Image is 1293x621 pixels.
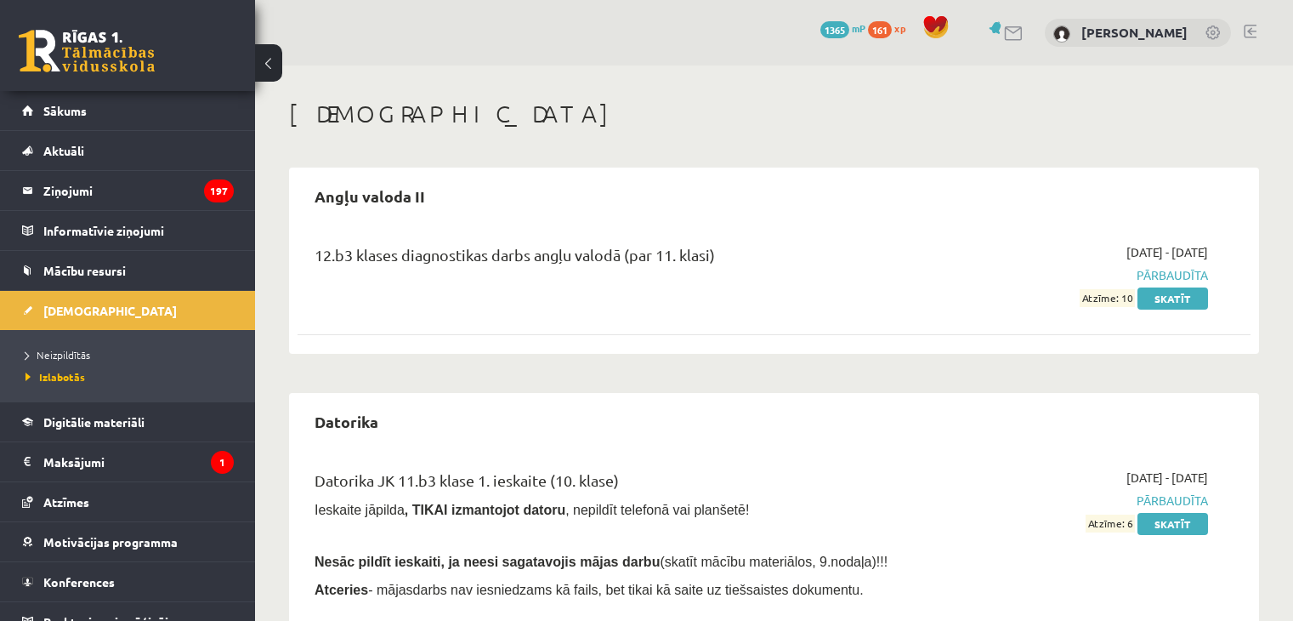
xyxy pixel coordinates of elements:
[1137,288,1208,310] a: Skatīt
[1080,289,1135,307] span: Atzīme: 10
[868,21,914,35] a: 161 xp
[43,143,84,158] span: Aktuāli
[298,176,442,216] h2: Angļu valoda II
[22,91,234,130] a: Sākums
[1086,515,1135,533] span: Atzīme: 6
[26,370,85,384] span: Izlabotās
[315,555,660,569] span: Nesāc pildīt ieskaiti, ja neesi sagatavojis mājas darbu
[820,21,865,35] a: 1365 mP
[43,442,234,481] legend: Maksājumi
[22,442,234,481] a: Maksājumi1
[405,503,565,517] b: , TIKAI izmantojot datoru
[22,522,234,561] a: Motivācijas programma
[315,583,864,597] span: - mājasdarbs nav iesniedzams kā fails, bet tikai kā saite uz tiešsaistes dokumentu.
[43,211,234,250] legend: Informatīvie ziņojumi
[211,451,234,474] i: 1
[43,494,89,510] span: Atzīmes
[43,534,178,550] span: Motivācijas programma
[315,583,368,597] b: Atceries
[22,482,234,521] a: Atzīmes
[1137,513,1208,535] a: Skatīt
[43,263,126,278] span: Mācību resursi
[298,402,395,442] h2: Datorika
[1126,243,1208,261] span: [DATE] - [DATE]
[26,369,238,385] a: Izlabotās
[820,21,849,38] span: 1365
[894,21,905,35] span: xp
[43,414,145,430] span: Digitālie materiāli
[43,303,177,318] span: [DEMOGRAPHIC_DATA]
[22,402,234,442] a: Digitālie materiāli
[22,291,234,330] a: [DEMOGRAPHIC_DATA]
[289,100,1259,128] h1: [DEMOGRAPHIC_DATA]
[852,21,865,35] span: mP
[22,211,234,250] a: Informatīvie ziņojumi
[1053,26,1070,43] img: Edgars Plūksne-Strauss
[43,103,87,118] span: Sākums
[26,347,238,362] a: Neizpildītās
[315,503,749,517] span: Ieskaite jāpilda , nepildīt telefonā vai planšetē!
[927,266,1208,284] span: Pārbaudīta
[26,348,90,362] span: Neizpildītās
[43,574,115,590] span: Konferences
[22,171,234,210] a: Ziņojumi197
[1081,24,1188,41] a: [PERSON_NAME]
[19,30,155,72] a: Rīgas 1. Tālmācības vidusskola
[204,179,234,202] i: 197
[315,243,902,275] div: 12.b3 klases diagnostikas darbs angļu valodā (par 11. klasi)
[927,492,1208,510] span: Pārbaudīta
[22,562,234,601] a: Konferences
[22,251,234,290] a: Mācību resursi
[315,469,902,500] div: Datorika JK 11.b3 klase 1. ieskaite (10. klase)
[22,131,234,170] a: Aktuāli
[1126,469,1208,487] span: [DATE] - [DATE]
[660,555,888,569] span: (skatīt mācību materiālos, 9.nodaļa)!!!
[43,171,234,210] legend: Ziņojumi
[868,21,892,38] span: 161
